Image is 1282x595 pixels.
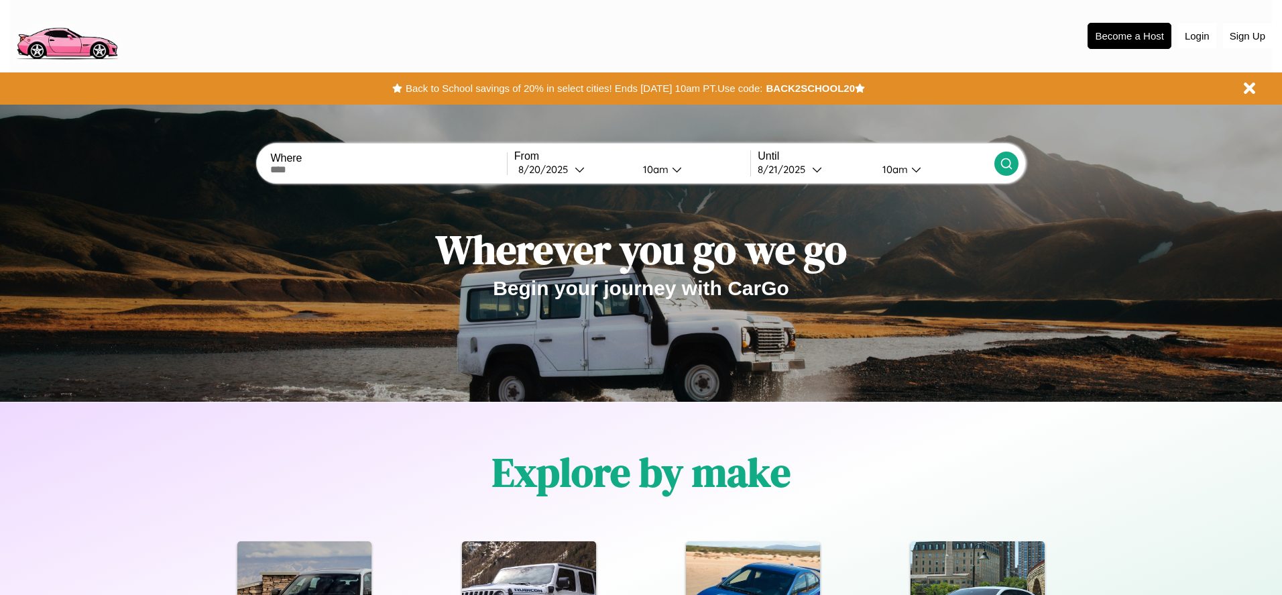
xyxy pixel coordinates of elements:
button: 10am [632,162,750,176]
label: From [514,150,750,162]
div: 10am [876,163,911,176]
button: Login [1178,23,1216,48]
button: Sign Up [1223,23,1272,48]
label: Until [758,150,994,162]
button: Become a Host [1088,23,1171,49]
b: BACK2SCHOOL20 [766,83,855,94]
label: Where [270,152,506,164]
button: 8/20/2025 [514,162,632,176]
button: 10am [872,162,994,176]
div: 8 / 21 / 2025 [758,163,812,176]
img: logo [10,7,123,63]
h1: Explore by make [492,445,791,500]
button: Back to School savings of 20% in select cities! Ends [DATE] 10am PT.Use code: [402,79,766,98]
div: 8 / 20 / 2025 [518,163,575,176]
div: 10am [636,163,672,176]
